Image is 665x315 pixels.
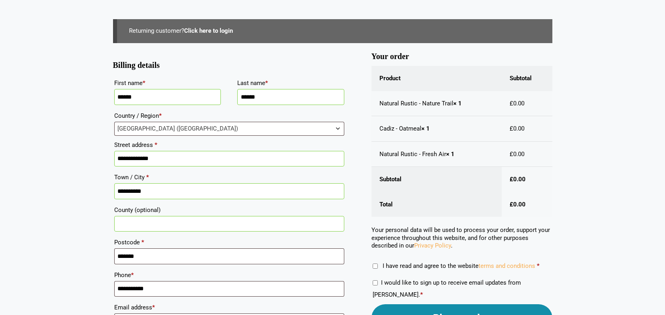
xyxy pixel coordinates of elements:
bdi: 0.00 [510,201,526,208]
span: £ [510,125,513,132]
th: Subtotal [502,66,552,91]
label: Email address [114,301,344,313]
span: £ [510,151,513,158]
input: I would like to sign up to receive email updates from [PERSON_NAME]. [373,280,378,285]
strong: × 1 [446,151,455,158]
a: Click here to login [184,27,233,34]
span: £ [510,100,513,107]
div: Returning customer? [113,19,552,43]
bdi: 0.00 [510,151,524,158]
label: Country / Region [114,110,344,122]
bdi: 0.00 [510,100,524,107]
span: £ [510,201,513,208]
span: (optional) [135,206,161,214]
label: Postcode [114,236,344,248]
span: United Kingdom (UK) [115,122,344,135]
label: First name [114,77,221,89]
strong: × 1 [453,100,462,107]
td: Natural Rustic - Nature Trail [371,91,502,117]
label: Street address [114,139,344,151]
span: I have read and agree to the website [383,262,535,269]
th: Total [371,192,502,217]
a: Privacy Policy [414,242,451,249]
label: Town / City [114,171,344,183]
p: Your personal data will be used to process your order, support your experience throughout this we... [371,226,552,250]
span: £ [510,176,513,183]
label: County [114,204,344,216]
bdi: 0.00 [510,125,524,132]
td: Natural Rustic - Fresh Air [371,142,502,167]
label: I would like to sign up to receive email updates from [PERSON_NAME]. [373,279,521,298]
th: Subtotal [371,167,502,192]
h3: Billing details [113,64,345,67]
abbr: required [537,262,540,269]
span: Country / Region [114,122,344,136]
bdi: 0.00 [510,176,526,183]
a: terms and conditions [478,262,535,269]
input: I have read and agree to the websiteterms and conditions * [373,263,378,269]
th: Product [371,66,502,91]
td: Cadiz - Oatmeal [371,116,502,142]
strong: × 1 [421,125,430,132]
label: Last name [237,77,344,89]
h3: Your order [371,55,552,58]
label: Phone [114,269,344,281]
